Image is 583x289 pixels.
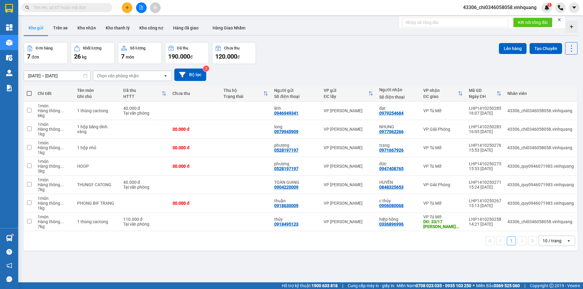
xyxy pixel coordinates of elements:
[38,206,71,210] div: 1 kg
[177,46,188,50] div: Đã thu
[469,88,496,93] div: Mã GD
[469,143,501,148] div: LHP1410250276
[274,203,298,208] div: 0918630009
[118,42,162,64] button: Số lượng7món
[38,159,71,164] div: 1 món
[499,43,527,54] button: Lên hàng
[469,148,501,153] div: 15:53 [DATE]
[121,53,124,60] span: 7
[324,127,373,132] div: VP [PERSON_NAME]
[324,164,373,169] div: VP [PERSON_NAME]
[126,55,134,59] span: món
[77,94,117,99] div: Ghi chú
[423,164,463,169] div: VP Tú Mỡ
[507,91,574,96] div: Nhân viên
[97,73,139,79] div: Chọn văn phòng nhận
[38,201,71,206] div: Hàng thông thường
[379,203,404,208] div: 0906080068
[153,5,157,10] span: aim
[324,108,373,113] div: VP [PERSON_NAME]
[38,219,71,224] div: Hàng thông thường
[60,219,64,224] span: ...
[27,53,30,60] span: 7
[73,21,101,35] button: Kho nhận
[476,282,520,289] span: Miền Bắc
[135,21,168,35] button: Kho công nợ
[123,185,166,190] div: Tại văn phòng
[38,113,71,118] div: 6 kg
[101,21,135,35] button: Kho thanh lý
[507,236,516,245] button: 1
[397,282,471,289] span: Miền Nam
[172,201,217,206] div: 30.000 đ
[38,108,71,113] div: Hàng thông thường
[77,164,117,169] div: HOOP
[122,2,132,13] button: plus
[518,19,547,26] span: Kết nối tổng đài
[168,21,203,35] button: Hàng đã giao
[274,180,317,185] div: TOÀN GIANG
[120,86,169,102] th: Toggle SortBy
[136,2,147,13] button: file-add
[469,222,501,227] div: 14:21 [DATE]
[212,42,256,64] button: Chưa thu120.000đ
[342,282,343,289] span: |
[6,276,12,282] span: message
[507,127,574,132] div: 43306_chi0346058058.vinhquang
[130,46,145,50] div: Số lượng
[24,21,48,35] button: Kho gửi
[123,180,166,185] div: 40.000 đ
[379,143,417,148] div: trang
[274,148,298,153] div: 0528197197
[507,182,574,187] div: 43306_quy0946071983.vinhquang
[379,161,417,166] div: đức
[60,145,64,150] span: ...
[139,5,143,10] span: file-add
[123,94,162,99] div: HTTT
[32,55,39,59] span: đơn
[24,71,90,81] input: Select a date range.
[569,2,579,13] button: caret-down
[82,55,87,59] span: kg
[6,249,12,255] span: question-circle
[423,182,463,187] div: VP Giải Phóng
[60,127,64,132] span: ...
[190,55,193,59] span: đ
[466,86,504,102] th: Toggle SortBy
[38,182,71,187] div: Hàng thông thường
[274,106,317,111] div: linh
[469,198,501,203] div: LHP1410250267
[6,263,12,268] span: notification
[379,106,417,111] div: đạt
[274,198,317,203] div: thuận
[38,224,71,229] div: 7 kg
[38,140,71,145] div: 1 món
[379,111,404,116] div: 0979254684
[469,111,501,116] div: 16:07 [DATE]
[423,88,458,93] div: VP nhận
[423,108,463,113] div: VP Tú Mỡ
[507,219,574,224] div: 43306_chi0346058058.vinhquang
[513,18,552,27] button: Kết nối tổng đài
[312,283,338,288] strong: 1900 633 818
[274,166,298,171] div: 0528197197
[60,164,64,169] span: ...
[507,145,574,150] div: 43306_chi0346058058.vinhquang
[458,4,541,11] span: 43306_chi0346058058.vinhquang
[274,88,317,93] div: Người gửi
[379,198,417,203] div: c thủy
[36,46,53,50] div: Đơn hàng
[379,217,417,222] div: hiệp hồng
[125,5,129,10] span: plus
[38,132,71,136] div: 1 kg
[48,21,73,35] button: Trên xe
[38,187,71,192] div: 7 kg
[274,94,317,99] div: Số điện thoại
[420,86,466,102] th: Toggle SortBy
[215,53,237,60] span: 120.000
[456,224,459,229] span: ...
[203,66,209,72] sup: 2
[172,127,217,132] div: 30.000 đ
[38,91,71,96] div: Chi tiết
[224,46,240,50] div: Chưa thu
